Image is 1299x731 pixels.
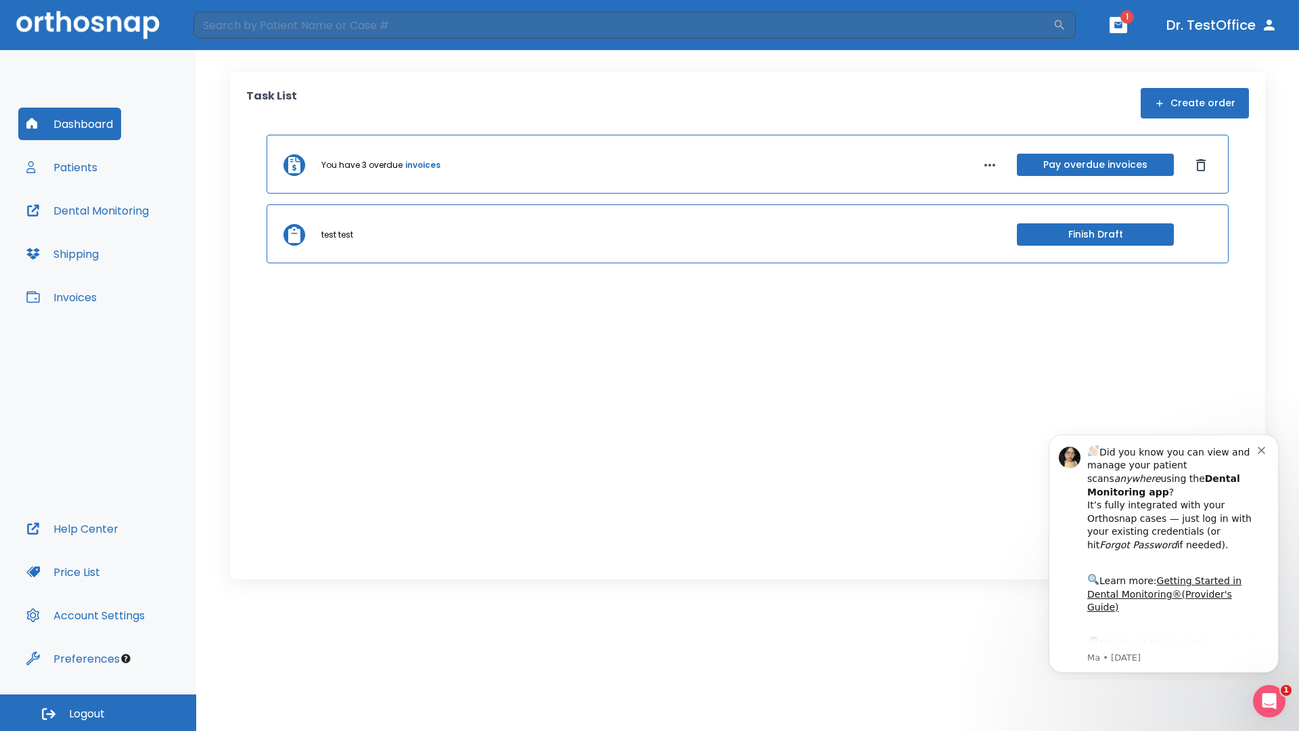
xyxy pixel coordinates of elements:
[18,281,105,313] button: Invoices
[16,11,160,39] img: Orthosnap
[59,213,229,282] div: Download the app: | ​ Let us know if you need help getting started!
[193,12,1053,39] input: Search by Patient Name or Case #
[229,21,240,32] button: Dismiss notification
[18,556,108,588] button: Price List
[1190,154,1212,176] button: Dismiss
[59,216,179,240] a: App Store
[59,229,229,242] p: Message from Ma, sent 7w ago
[1281,685,1292,696] span: 1
[321,159,403,171] p: You have 3 overdue
[18,194,157,227] button: Dental Monitoring
[18,238,107,270] button: Shipping
[18,599,153,632] button: Account Settings
[120,652,132,665] div: Tooltip anchor
[1017,154,1174,176] button: Pay overdue invoices
[1161,13,1283,37] button: Dr. TestOffice
[1017,223,1174,246] button: Finish Draft
[18,151,106,183] button: Patients
[18,108,121,140] button: Dashboard
[69,707,105,722] span: Logout
[405,159,440,171] a: invoices
[1141,88,1249,118] button: Create order
[1120,10,1134,24] span: 1
[1028,422,1299,681] iframe: Intercom notifications message
[246,88,297,118] p: Task List
[18,642,128,675] button: Preferences
[18,512,127,545] button: Help Center
[321,229,353,241] p: test test
[1253,685,1285,717] iframe: Intercom live chat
